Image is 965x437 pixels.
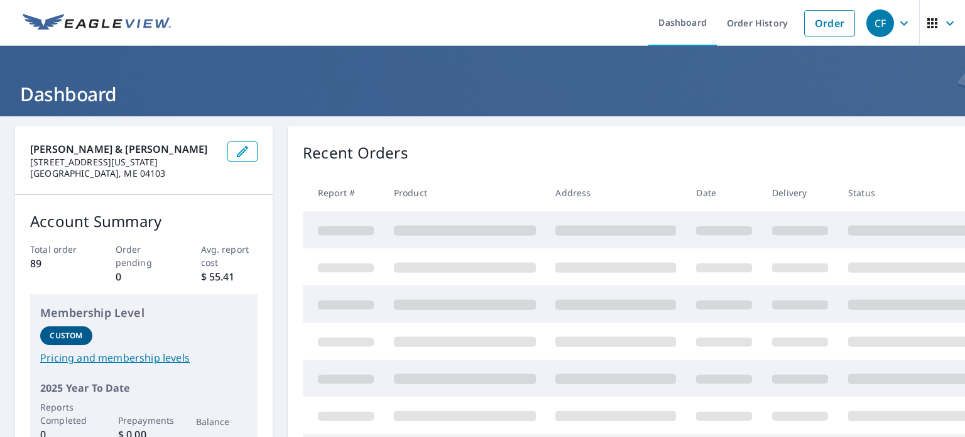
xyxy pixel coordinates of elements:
p: Custom [50,330,82,341]
p: Order pending [116,243,173,269]
p: Prepayments [118,414,170,427]
p: [STREET_ADDRESS][US_STATE] [30,157,217,168]
p: 89 [30,256,87,271]
p: Avg. report cost [201,243,258,269]
p: Balance [196,415,248,428]
th: Date [686,174,762,211]
p: Membership Level [40,304,248,321]
div: CF [866,9,894,37]
p: [PERSON_NAME] & [PERSON_NAME] [30,141,217,157]
p: Reports Completed [40,401,92,427]
img: EV Logo [23,14,171,33]
a: Pricing and membership levels [40,350,248,365]
th: Report # [303,174,384,211]
th: Delivery [762,174,838,211]
p: $ 55.41 [201,269,258,284]
th: Product [384,174,546,211]
h1: Dashboard [15,81,950,107]
a: Order [804,10,855,36]
p: Total order [30,243,87,256]
p: Recent Orders [303,141,408,164]
th: Address [545,174,686,211]
p: 2025 Year To Date [40,380,248,396]
p: Account Summary [30,210,258,233]
p: 0 [116,269,173,284]
p: [GEOGRAPHIC_DATA], ME 04103 [30,168,217,179]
